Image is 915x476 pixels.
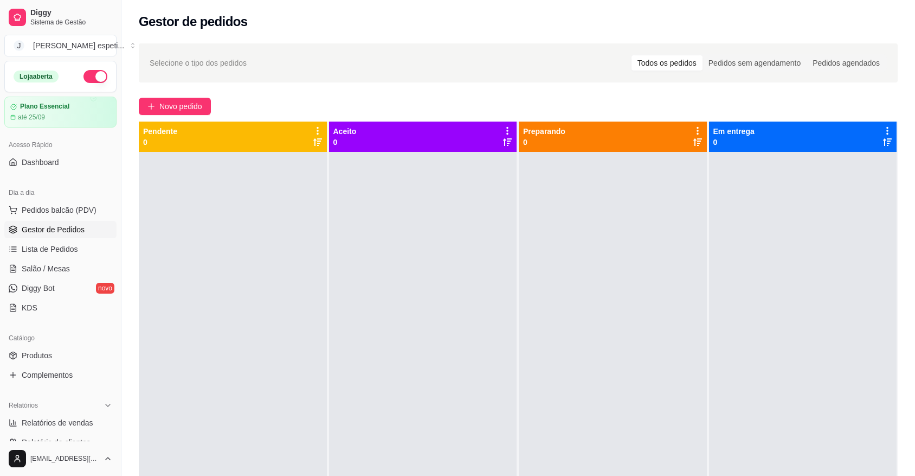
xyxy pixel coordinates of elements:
[4,136,117,154] div: Acesso Rápido
[22,283,55,294] span: Diggy Bot
[14,40,24,51] span: J
[22,417,93,428] span: Relatórios de vendas
[20,103,69,111] article: Plano Essencial
[83,70,107,83] button: Alterar Status
[18,113,45,122] article: até 25/09
[4,35,117,56] button: Select a team
[30,18,112,27] span: Sistema de Gestão
[523,137,565,148] p: 0
[4,446,117,472] button: [EMAIL_ADDRESS][DOMAIN_NAME]
[4,240,117,258] a: Lista de Pedidos
[632,55,703,71] div: Todos os pedidos
[703,55,807,71] div: Pedidos sem agendamento
[30,8,112,18] span: Diggy
[139,13,248,30] h2: Gestor de pedidos
[22,350,52,361] span: Produtos
[713,126,755,137] p: Em entrega
[4,414,117,431] a: Relatórios de vendas
[33,40,124,51] div: [PERSON_NAME] espeti ...
[333,126,357,137] p: Aceito
[22,224,85,235] span: Gestor de Pedidos
[4,184,117,201] div: Dia a dia
[713,137,755,148] p: 0
[4,366,117,384] a: Complementos
[4,260,117,277] a: Salão / Mesas
[22,370,73,380] span: Complementos
[22,302,37,313] span: KDS
[143,137,177,148] p: 0
[4,347,117,364] a: Produtos
[4,97,117,128] a: Plano Essencialaté 25/09
[143,126,177,137] p: Pendente
[9,401,38,410] span: Relatórios
[22,263,70,274] span: Salão / Mesas
[150,57,247,69] span: Selecione o tipo dos pedidos
[4,154,117,171] a: Dashboard
[159,100,202,112] span: Novo pedido
[4,280,117,297] a: Diggy Botnovo
[22,205,96,215] span: Pedidos balcão (PDV)
[139,98,211,115] button: Novo pedido
[4,329,117,347] div: Catálogo
[22,244,78,255] span: Lista de Pedidos
[30,454,99,463] span: [EMAIL_ADDRESS][DOMAIN_NAME]
[4,201,117,219] button: Pedidos balcão (PDV)
[333,137,357,148] p: 0
[4,221,117,238] a: Gestor de Pedidos
[4,4,117,30] a: DiggySistema de Gestão
[22,157,59,168] span: Dashboard
[4,434,117,451] a: Relatório de clientes
[523,126,565,137] p: Preparando
[14,71,59,82] div: Loja aberta
[807,55,886,71] div: Pedidos agendados
[4,299,117,316] a: KDS
[22,437,91,448] span: Relatório de clientes
[147,103,155,110] span: plus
